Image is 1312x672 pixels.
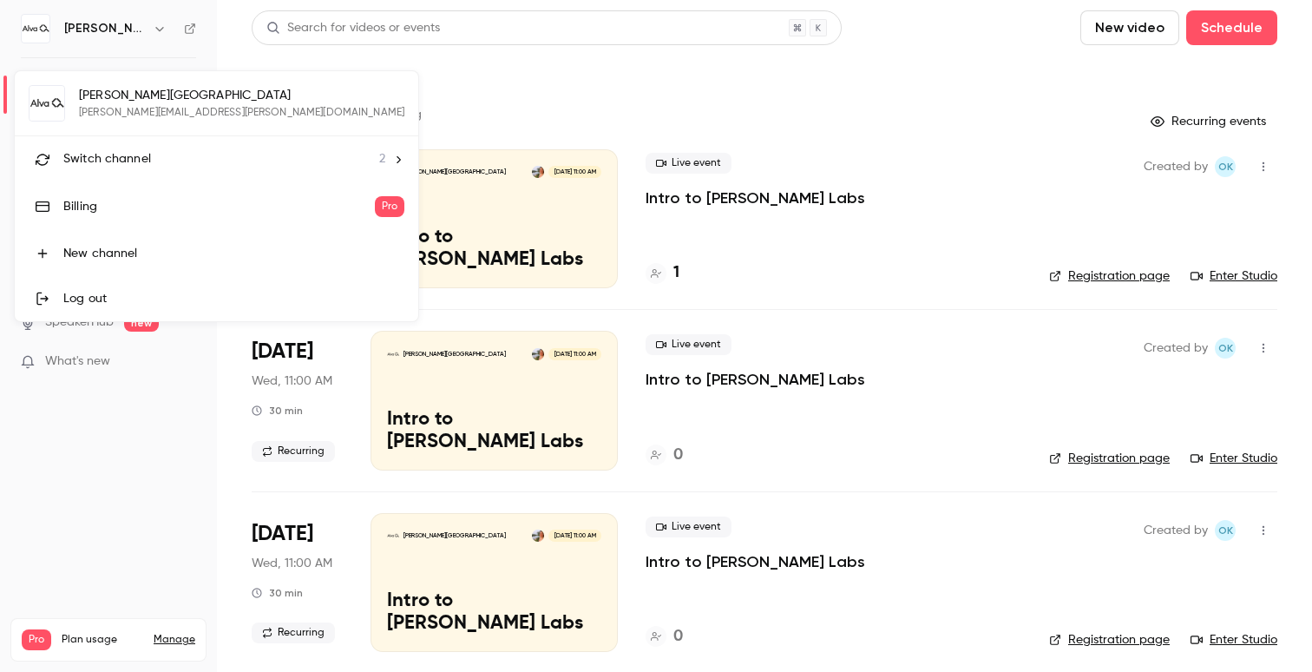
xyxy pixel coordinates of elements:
[379,150,385,168] span: 2
[63,198,375,215] div: Billing
[375,196,404,217] span: Pro
[63,290,404,307] div: Log out
[63,150,151,168] span: Switch channel
[63,245,404,262] div: New channel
